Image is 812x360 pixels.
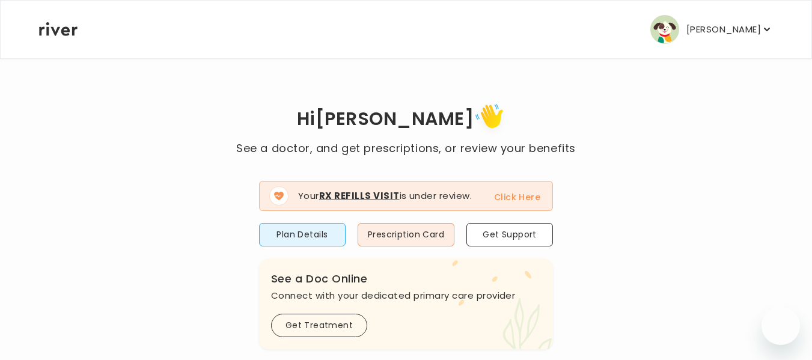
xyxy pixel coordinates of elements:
button: Click Here [494,190,540,204]
h1: Hi [PERSON_NAME] [236,100,575,140]
p: See a doctor, and get prescriptions, or review your benefits [236,140,575,157]
button: user avatar[PERSON_NAME] [650,15,773,44]
button: Get Treatment [271,314,367,337]
strong: Rx Refills Visit [319,189,400,202]
button: Prescription Card [358,223,454,246]
button: Plan Details [259,223,346,246]
img: user avatar [650,15,679,44]
button: Get Support [466,223,553,246]
p: Your is under review. [298,189,472,203]
h3: See a Doc Online [271,270,541,287]
p: Connect with your dedicated primary care provider [271,287,541,304]
p: [PERSON_NAME] [686,21,761,38]
iframe: Button to launch messaging window [762,307,800,345]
